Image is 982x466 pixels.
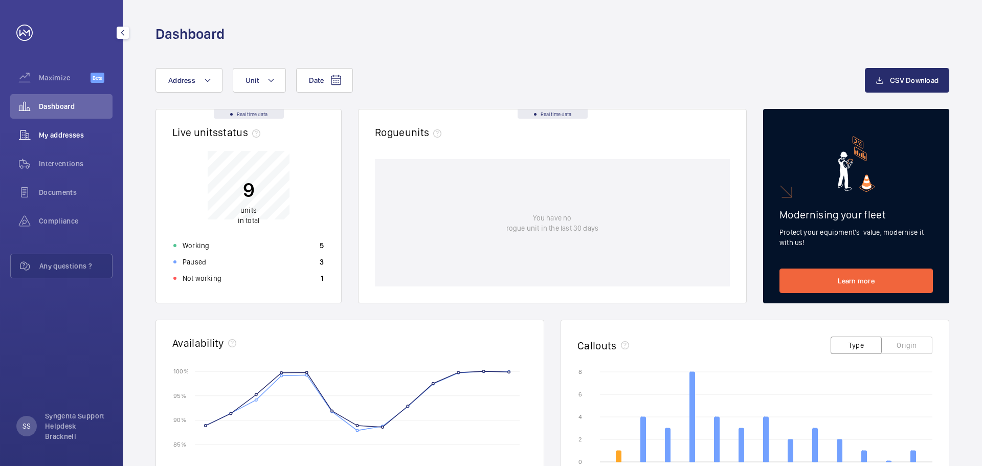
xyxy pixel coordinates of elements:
[23,421,31,431] p: SS
[375,126,445,139] h2: Rogue
[39,159,113,169] span: Interventions
[214,109,284,119] div: Real time data
[577,339,617,352] h2: Callouts
[173,416,186,424] text: 90 %
[890,76,939,84] span: CSV Download
[39,101,113,112] span: Dashboard
[296,68,353,93] button: Date
[240,206,257,214] span: units
[173,367,189,374] text: 100 %
[172,126,264,139] h2: Live units
[155,25,225,43] h1: Dashboard
[168,76,195,84] span: Address
[39,261,112,271] span: Any questions ?
[172,337,224,349] h2: Availability
[518,109,588,119] div: Real time data
[578,458,582,465] text: 0
[155,68,222,93] button: Address
[39,187,113,197] span: Documents
[309,76,324,84] span: Date
[405,126,446,139] span: units
[779,208,933,221] h2: Modernising your fleet
[881,337,932,354] button: Origin
[506,213,598,233] p: You have no rogue unit in the last 30 days
[91,73,104,83] span: Beta
[233,68,286,93] button: Unit
[218,126,264,139] span: status
[320,240,324,251] p: 5
[39,73,91,83] span: Maximize
[831,337,882,354] button: Type
[245,76,259,84] span: Unit
[838,136,875,192] img: marketing-card.svg
[578,436,582,443] text: 2
[865,68,949,93] button: CSV Download
[578,391,582,398] text: 6
[578,413,582,420] text: 4
[183,257,206,267] p: Paused
[183,240,209,251] p: Working
[183,273,221,283] p: Not working
[173,392,186,399] text: 95 %
[321,273,324,283] p: 1
[779,227,933,248] p: Protect your equipment's value, modernise it with us!
[779,269,933,293] a: Learn more
[39,216,113,226] span: Compliance
[238,177,259,203] p: 9
[39,130,113,140] span: My addresses
[173,441,186,448] text: 85 %
[578,368,582,375] text: 8
[45,411,106,441] p: Syngenta Support Helpdesk Bracknell
[238,205,259,226] p: in total
[320,257,324,267] p: 3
